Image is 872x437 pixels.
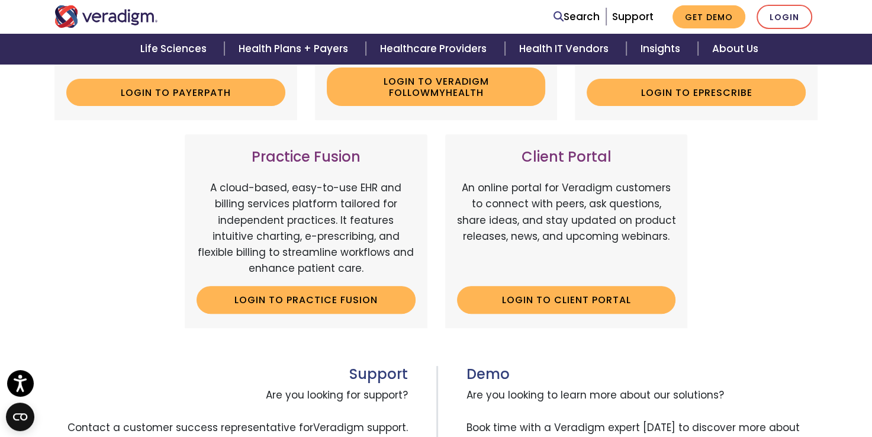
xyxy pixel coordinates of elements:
[757,5,812,29] a: Login
[54,366,408,383] h3: Support
[698,34,773,64] a: About Us
[505,34,626,64] a: Health IT Vendors
[457,180,676,277] p: An online portal for Veradigm customers to connect with peers, ask questions, share ideas, and st...
[6,403,34,431] button: Open CMP widget
[457,286,676,313] a: Login to Client Portal
[466,366,818,383] h3: Demo
[366,34,504,64] a: Healthcare Providers
[612,9,654,24] a: Support
[587,79,806,106] a: Login to ePrescribe
[327,68,546,106] a: Login to Veradigm FollowMyHealth
[197,149,416,166] h3: Practice Fusion
[66,79,285,106] a: Login to Payerpath
[54,5,158,28] img: Veradigm logo
[197,180,416,277] p: A cloud-based, easy-to-use EHR and billing services platform tailored for independent practices. ...
[626,34,698,64] a: Insights
[672,5,745,28] a: Get Demo
[554,9,600,25] a: Search
[224,34,366,64] a: Health Plans + Payers
[197,286,416,313] a: Login to Practice Fusion
[457,149,676,166] h3: Client Portal
[313,420,408,435] span: Veradigm support.
[126,34,224,64] a: Life Sciences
